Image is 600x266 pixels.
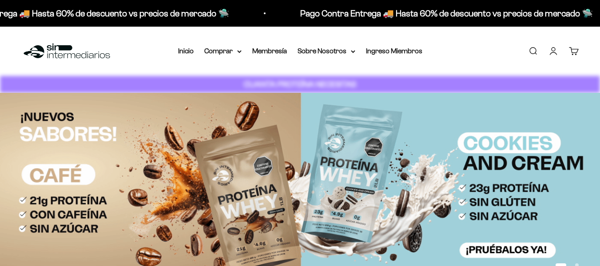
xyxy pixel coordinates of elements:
[298,45,355,57] summary: Sobre Nosotros
[298,6,591,20] p: Pago Contra Entrega 🚚 Hasta 60% de descuento vs precios de mercado 🛸
[252,47,287,55] a: Membresía
[366,47,422,55] a: Ingreso Miembros
[178,47,194,55] a: Inicio
[204,45,242,57] summary: Comprar
[244,79,356,89] strong: CUANTA PROTEÍNA NECESITAS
